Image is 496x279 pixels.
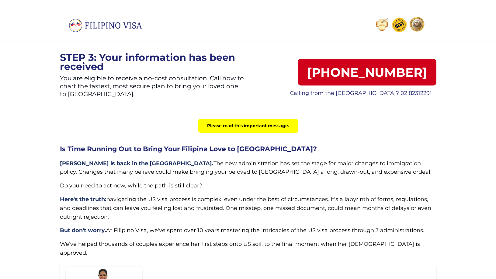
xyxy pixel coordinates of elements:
span: But don't worry. [60,227,106,234]
a: [PHONE_NUMBER] [298,59,436,85]
span: Here's the truth: [60,196,106,203]
span: We’ve helped thousands of couples experience her first steps onto US soil, to the final moment wh... [60,241,420,256]
p: STEP 3: Your information has been received [60,53,245,71]
span: Do you need to act now, while the path is still clear? [60,182,202,189]
p: You are eligible to receive a no-cost consultation. Call now to chart the fastest, most secure pl... [60,74,245,103]
span: navigating the US visa process is complex, even under the best of circumstances. It's a labyrinth... [60,196,431,220]
span: At Filipino Visa, we've spent over 10 years mastering the intricacies of the US visa process thro... [106,227,424,234]
div: Please read this important message. [198,119,298,133]
p: Calling from the [GEOGRAPHIC_DATA]? 02 82312291 [285,89,436,98]
h2: Is Time Running Out to Bring Your Filipina Love to [GEOGRAPHIC_DATA]? [60,145,436,153]
span: The new administration has set the stage for major changes to immigration policy. Changes that ma... [60,160,432,176]
span: [PERSON_NAME] is back in the [GEOGRAPHIC_DATA]. [60,160,213,167]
